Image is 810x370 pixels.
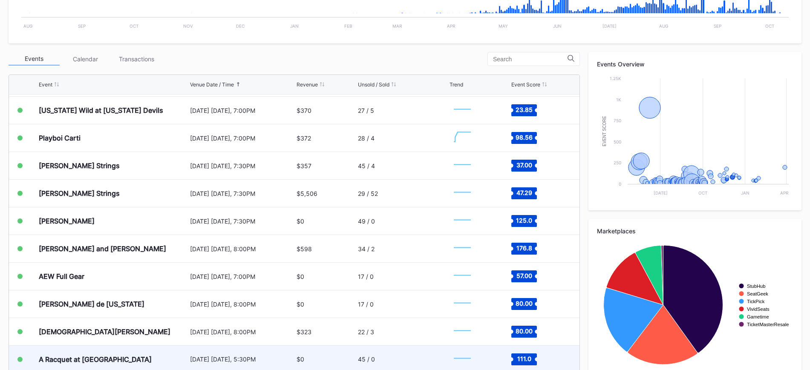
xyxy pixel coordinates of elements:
[450,321,475,342] svg: Chart title
[358,245,375,252] div: 34 / 2
[358,218,375,225] div: 49 / 0
[358,107,374,114] div: 27 / 5
[358,328,374,336] div: 22 / 3
[358,135,375,142] div: 28 / 4
[450,81,463,88] div: Trend
[553,23,562,29] text: Jun
[450,266,475,287] svg: Chart title
[610,76,621,81] text: 1.25k
[450,210,475,232] svg: Chart title
[597,241,793,369] svg: Chart title
[654,190,668,195] text: [DATE]
[297,245,312,252] div: $598
[747,314,769,319] text: Gametime
[190,328,294,336] div: [DATE] [DATE], 8:00PM
[190,218,294,225] div: [DATE] [DATE], 7:30PM
[602,116,607,146] text: Event Score
[450,293,475,315] svg: Chart title
[297,301,304,308] div: $0
[747,322,789,327] text: TicketMasterResale
[450,155,475,176] svg: Chart title
[190,135,294,142] div: [DATE] [DATE], 7:00PM
[614,139,621,144] text: 500
[698,190,707,195] text: Oct
[597,74,793,202] svg: Chart title
[619,181,621,186] text: 0
[297,81,318,88] div: Revenue
[297,356,304,363] div: $0
[358,190,378,197] div: 29 / 52
[747,307,770,312] text: VividSeats
[190,162,294,169] div: [DATE] [DATE], 7:30PM
[450,349,475,370] svg: Chart title
[516,217,532,224] text: 125.0
[358,81,389,88] div: Unsold / Sold
[358,273,374,280] div: 17 / 0
[358,356,375,363] div: 45 / 0
[236,23,245,29] text: Dec
[297,162,311,169] div: $357
[516,244,532,252] text: 176.8
[190,81,234,88] div: Venue Date / Time
[39,106,163,115] div: [US_STATE] Wild at [US_STATE] Devils
[297,135,311,142] div: $372
[297,328,311,336] div: $323
[765,23,774,29] text: Oct
[597,60,793,68] div: Events Overview
[190,273,294,280] div: [DATE] [DATE], 7:00PM
[190,190,294,197] div: [DATE] [DATE], 7:30PM
[39,244,166,253] div: [PERSON_NAME] and [PERSON_NAME]
[39,161,120,170] div: [PERSON_NAME] Strings
[23,23,32,29] text: Aug
[344,23,352,29] text: Feb
[297,107,311,114] div: $370
[39,272,84,281] div: AEW Full Gear
[614,160,621,165] text: 250
[39,81,52,88] div: Event
[516,161,532,169] text: 37.00
[499,23,508,29] text: May
[297,190,317,197] div: $5,506
[190,245,294,252] div: [DATE] [DATE], 8:00PM
[111,52,162,66] div: Transactions
[39,134,81,142] div: Playboi Carti
[511,81,540,88] div: Event Score
[39,300,144,308] div: [PERSON_NAME] de [US_STATE]
[39,217,95,225] div: [PERSON_NAME]
[78,23,86,29] text: Sep
[297,218,304,225] div: $0
[714,23,721,29] text: Sep
[450,100,475,121] svg: Chart title
[747,299,765,304] text: TickPick
[190,107,294,114] div: [DATE] [DATE], 7:00PM
[297,273,304,280] div: $0
[616,97,621,102] text: 1k
[39,327,170,336] div: [DEMOGRAPHIC_DATA][PERSON_NAME]
[516,134,533,141] text: 98.56
[290,23,299,29] text: Jan
[741,190,749,195] text: Jan
[358,162,375,169] div: 45 / 4
[358,301,374,308] div: 17 / 0
[516,272,532,279] text: 57.00
[780,190,789,195] text: Apr
[392,23,402,29] text: Mar
[659,23,668,29] text: Aug
[190,301,294,308] div: [DATE] [DATE], 8:00PM
[9,52,60,66] div: Events
[183,23,193,29] text: Nov
[614,118,621,123] text: 750
[60,52,111,66] div: Calendar
[747,284,766,289] text: StubHub
[450,183,475,204] svg: Chart title
[130,23,138,29] text: Oct
[190,356,294,363] div: [DATE] [DATE], 5:30PM
[747,291,768,296] text: SeatGeek
[493,56,568,63] input: Search
[516,189,532,196] text: 47.29
[447,23,455,29] text: Apr
[450,127,475,149] svg: Chart title
[516,106,533,113] text: 23.85
[516,300,533,307] text: 80.00
[516,327,533,335] text: 80.00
